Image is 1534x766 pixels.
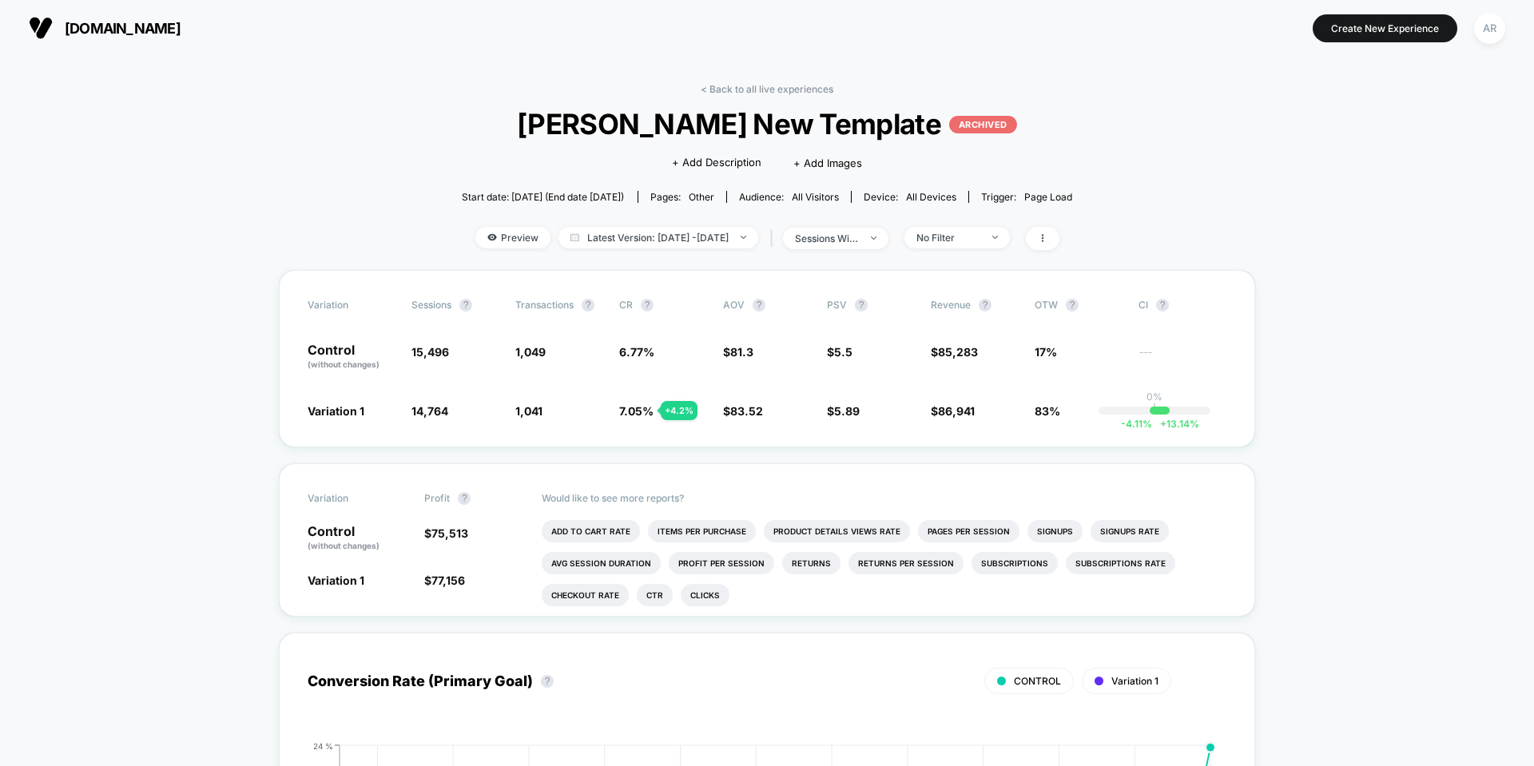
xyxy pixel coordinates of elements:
[65,20,181,37] span: [DOMAIN_NAME]
[730,345,753,359] span: 81.3
[1121,418,1152,430] span: -4.11 %
[1153,403,1156,415] p: |
[1111,675,1158,687] span: Variation 1
[29,16,53,40] img: Visually logo
[1035,345,1057,359] span: 17%
[701,83,833,95] a: < Back to all live experiences
[834,404,860,418] span: 5.89
[558,227,758,248] span: Latest Version: [DATE] - [DATE]
[916,232,980,244] div: No Filter
[1139,299,1226,312] span: CI
[782,552,841,574] li: Returns
[1147,391,1162,403] p: 0%
[648,520,756,542] li: Items Per Purchase
[1160,418,1166,430] span: +
[766,227,783,250] span: |
[542,552,661,574] li: Avg Session Duration
[981,191,1072,203] div: Trigger:
[730,404,763,418] span: 83.52
[753,299,765,312] button: ?
[661,401,697,420] div: + 4.2 %
[570,233,579,241] img: calendar
[1152,418,1199,430] span: 13.14 %
[689,191,714,203] span: other
[855,299,868,312] button: ?
[1313,14,1457,42] button: Create New Experience
[458,492,471,505] button: ?
[949,116,1017,133] p: ARCHIVED
[1156,299,1169,312] button: ?
[1066,552,1175,574] li: Subscriptions Rate
[938,345,978,359] span: 85,283
[681,584,729,606] li: Clicks
[795,232,859,244] div: sessions with impression
[475,227,550,248] span: Preview
[972,552,1058,574] li: Subscriptions
[459,299,472,312] button: ?
[739,191,839,203] div: Audience:
[827,404,860,418] span: $
[979,299,992,312] button: ?
[1014,675,1061,687] span: CONTROL
[793,157,862,169] span: + Add Images
[669,552,774,574] li: Profit Per Session
[650,191,714,203] div: Pages:
[723,404,763,418] span: $
[938,404,975,418] span: 86,941
[492,107,1042,141] span: [PERSON_NAME] New Template
[424,492,450,504] span: Profit
[1139,347,1226,371] span: ---
[741,236,746,239] img: end
[411,345,449,359] span: 15,496
[582,299,594,312] button: ?
[1469,12,1510,45] button: AR
[619,299,633,311] span: CR
[792,191,839,203] span: All Visitors
[918,520,1019,542] li: Pages Per Session
[411,404,448,418] span: 14,764
[931,345,978,359] span: $
[308,525,408,552] p: Control
[1035,404,1060,418] span: 83%
[431,574,465,587] span: 77,156
[1474,13,1505,44] div: AR
[834,345,852,359] span: 5.5
[764,520,910,542] li: Product Details Views Rate
[848,552,964,574] li: Returns Per Session
[827,299,847,311] span: PSV
[411,299,451,311] span: Sessions
[723,345,753,359] span: $
[542,492,1227,504] p: Would like to see more reports?
[906,191,956,203] span: all devices
[619,404,654,418] span: 7.05 %
[637,584,673,606] li: Ctr
[542,520,640,542] li: Add To Cart Rate
[424,526,468,540] span: $
[1066,299,1079,312] button: ?
[871,236,876,240] img: end
[515,404,542,418] span: 1,041
[619,345,654,359] span: 6.77 %
[1035,299,1123,312] span: OTW
[541,675,554,688] button: ?
[462,191,624,203] span: Start date: [DATE] (End date [DATE])
[931,299,971,311] span: Revenue
[1091,520,1169,542] li: Signups Rate
[24,15,185,41] button: [DOMAIN_NAME]
[1027,520,1083,542] li: Signups
[515,299,574,311] span: Transactions
[641,299,654,312] button: ?
[542,584,629,606] li: Checkout Rate
[827,345,852,359] span: $
[851,191,968,203] span: Device:
[992,236,998,239] img: end
[672,155,761,171] span: + Add Description
[723,299,745,311] span: AOV
[931,404,975,418] span: $
[431,526,468,540] span: 75,513
[1024,191,1072,203] span: Page Load
[424,574,465,587] span: $
[515,345,546,359] span: 1,049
